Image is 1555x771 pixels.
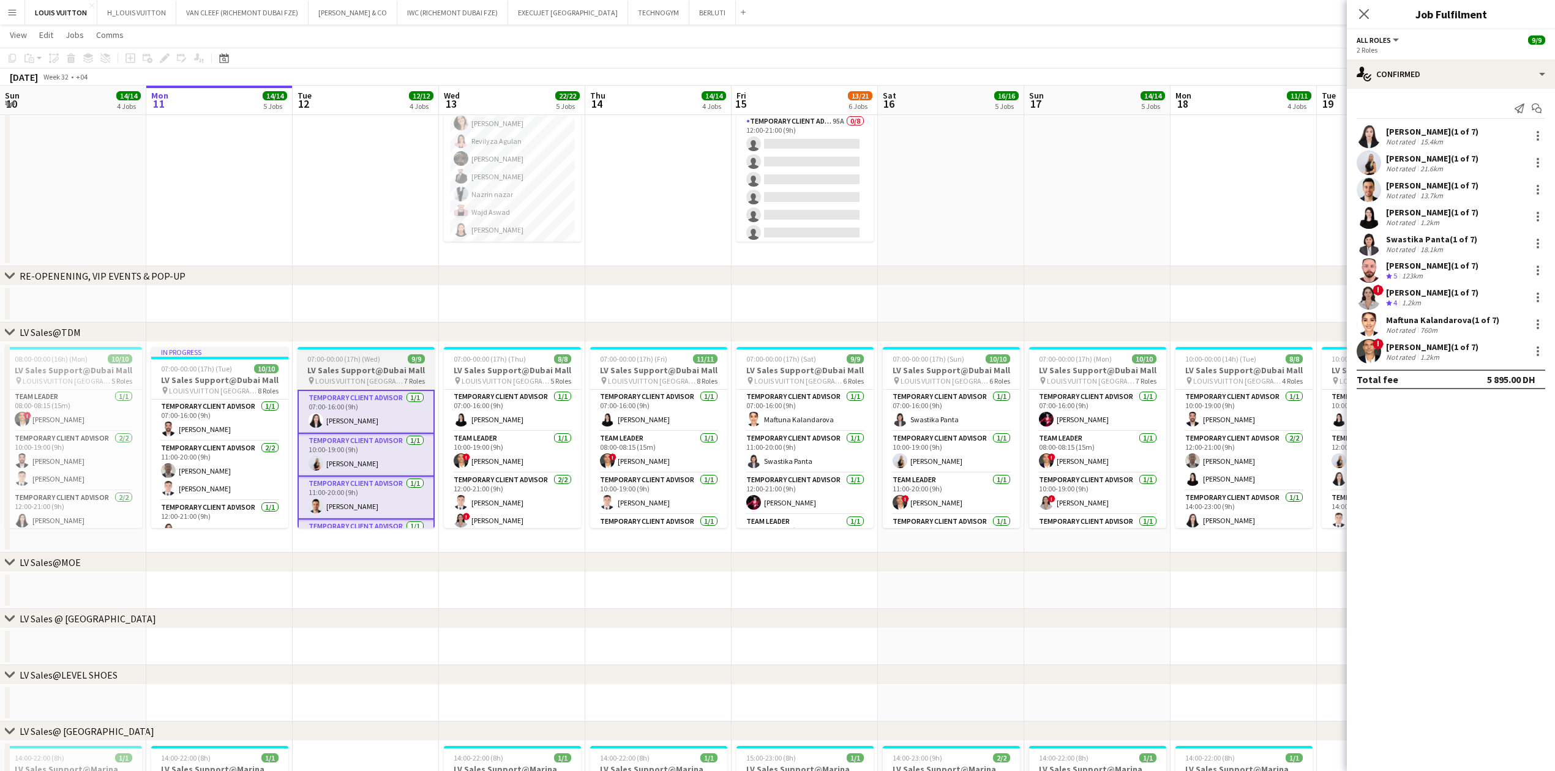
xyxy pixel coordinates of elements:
[883,90,896,101] span: Sat
[1048,495,1055,502] span: !
[444,390,581,431] app-card-role: Temporary Client Advisor1/107:00-16:00 (9h)[PERSON_NAME]
[20,270,185,282] div: RE-OPENENING, VIP EVENTS & POP-UP
[1357,35,1391,45] span: All roles
[442,97,460,111] span: 13
[1048,453,1055,461] span: !
[20,669,118,681] div: LV Sales@LEVEL SHOES
[590,390,727,431] app-card-role: Temporary Client Advisor1/107:00-16:00 (9h)[PERSON_NAME]
[61,27,89,43] a: Jobs
[1386,126,1478,137] div: [PERSON_NAME] (1 of 7)
[161,753,211,762] span: 14:00-22:00 (8h)
[1029,347,1166,528] app-job-card: 07:00-00:00 (17h) (Mon)10/10LV Sales Support@Dubai Mall LOUIS VUITTON [GEOGRAPHIC_DATA] - [GEOGRA...
[994,91,1019,100] span: 16/16
[554,753,571,762] span: 1/1
[1418,352,1442,362] div: 1.2km
[1386,191,1418,200] div: Not rated
[735,97,746,111] span: 15
[91,27,129,43] a: Comms
[454,354,526,363] span: 07:00-00:00 (17h) (Thu)
[1418,245,1445,254] div: 18.1km
[1287,91,1311,100] span: 11/11
[849,102,872,111] div: 6 Jobs
[410,102,433,111] div: 4 Jobs
[1393,298,1397,307] span: 4
[1340,376,1428,386] span: LOUIS VUITTON [GEOGRAPHIC_DATA] - [GEOGRAPHIC_DATA]
[66,29,84,40] span: Jobs
[151,347,288,528] app-job-card: In progress07:00-00:00 (17h) (Tue)10/10LV Sales Support@Dubai Mall LOUIS VUITTON [GEOGRAPHIC_DATA...
[590,347,727,528] app-job-card: 07:00-00:00 (17h) (Fri)11/11LV Sales Support@Dubai Mall LOUIS VUITTON [GEOGRAPHIC_DATA] - [GEOGRA...
[169,386,258,395] span: LOUIS VUITTON [GEOGRAPHIC_DATA] - [GEOGRAPHIC_DATA]
[628,1,689,24] button: TECHNOGYM
[1386,218,1418,227] div: Not rated
[117,102,140,111] div: 4 Jobs
[315,376,404,386] span: LOUIS VUITTON [GEOGRAPHIC_DATA] - [GEOGRAPHIC_DATA]
[883,347,1020,528] app-job-card: 07:00-00:00 (17h) (Sun)10/10LV Sales Support@Dubai Mall LOUIS VUITTON [GEOGRAPHIC_DATA] - [GEOGRA...
[1386,352,1418,362] div: Not rated
[736,61,874,242] div: 12:00-21:00 (9h)0/8Louis Vuitton in store support @[GEOGRAPHIC_DATA] Louis Vuitton [GEOGRAPHIC_DA...
[5,347,142,528] app-job-card: 08:00-00:00 (16h) (Mon)10/10LV Sales Support@Dubai Mall LOUIS VUITTON [GEOGRAPHIC_DATA] - [GEOGRA...
[746,354,816,363] span: 07:00-00:00 (17h) (Sat)
[736,515,874,556] app-card-role: Team Leader1/113:00-22:00 (9h)
[151,374,288,386] h3: LV Sales Support@Dubai Mall
[881,97,896,111] span: 16
[697,376,718,386] span: 8 Roles
[1386,315,1499,326] div: Maftuna Kalandarova (1 of 7)
[702,102,725,111] div: 4 Jobs
[1141,102,1164,111] div: 5 Jobs
[298,390,435,434] app-card-role: Temporary Client Advisor1/107:00-16:00 (9h)[PERSON_NAME]
[1322,347,1459,528] app-job-card: 10:00-00:00 (14h) (Wed)9/9LV Sales Support@Dubai Mall LOUIS VUITTON [GEOGRAPHIC_DATA] - [GEOGRAPH...
[10,29,27,40] span: View
[736,347,874,528] app-job-card: 07:00-00:00 (17h) (Sat)9/9LV Sales Support@Dubai Mall LOUIS VUITTON [GEOGRAPHIC_DATA] - [GEOGRAPH...
[5,90,20,101] span: Sun
[298,520,435,562] app-card-role: Temporary Client Advisor1/1
[1029,365,1166,376] h3: LV Sales Support@Dubai Mall
[10,71,38,83] div: [DATE]
[1322,90,1336,101] span: Tue
[1029,390,1166,431] app-card-role: Temporary Client Advisor1/107:00-16:00 (9h)[PERSON_NAME]
[893,354,964,363] span: 07:00-00:00 (17h) (Sun)
[463,513,470,520] span: !
[1141,91,1165,100] span: 14/14
[1193,376,1282,386] span: LOUIS VUITTON [GEOGRAPHIC_DATA] - [GEOGRAPHIC_DATA]
[702,91,726,100] span: 14/14
[901,376,989,386] span: LOUIS VUITTON [GEOGRAPHIC_DATA] - [GEOGRAPHIC_DATA]
[1322,390,1459,431] app-card-role: Temporary Client Advisor1/110:00-19:00 (9h)[PERSON_NAME]
[3,97,20,111] span: 10
[151,347,288,357] div: In progress
[986,354,1010,363] span: 10/10
[590,431,727,473] app-card-role: Team Leader1/108:00-08:15 (15m)![PERSON_NAME]
[23,376,111,386] span: LOUIS VUITTON [GEOGRAPHIC_DATA] - [GEOGRAPHIC_DATA]
[24,412,31,419] span: !
[96,29,124,40] span: Comms
[1386,234,1477,245] div: Swastika Panta (1 of 7)
[444,347,581,528] div: 07:00-00:00 (17h) (Thu)8/8LV Sales Support@Dubai Mall LOUIS VUITTON [GEOGRAPHIC_DATA] - [GEOGRAPH...
[883,390,1020,431] app-card-role: Temporary Client Advisor1/107:00-16:00 (9h)Swastika Panta
[298,477,435,520] app-card-role: Temporary Client Advisor1/111:00-20:00 (9h)[PERSON_NAME]
[149,97,168,111] span: 11
[1418,191,1445,200] div: 13.7km
[1386,326,1418,335] div: Not rated
[1332,354,1404,363] span: 10:00-00:00 (14h) (Wed)
[847,753,864,762] span: 1/1
[1029,473,1166,515] app-card-role: Temporary Client Advisor1/110:00-19:00 (9h)![PERSON_NAME]
[1418,218,1442,227] div: 1.2km
[508,1,628,24] button: EXECUJET [GEOGRAPHIC_DATA]
[1386,207,1478,218] div: [PERSON_NAME] (1 of 7)
[258,386,279,395] span: 8 Roles
[1287,102,1311,111] div: 4 Jobs
[1282,376,1303,386] span: 4 Roles
[263,102,287,111] div: 5 Jobs
[444,90,460,101] span: Wed
[1027,97,1044,111] span: 17
[590,473,727,515] app-card-role: Temporary Client Advisor1/110:00-19:00 (9h)[PERSON_NAME]
[1029,90,1044,101] span: Sun
[1386,180,1478,191] div: [PERSON_NAME] (1 of 7)
[444,365,581,376] h3: LV Sales Support@Dubai Mall
[736,473,874,515] app-card-role: Temporary Client Advisor1/112:00-21:00 (9h)[PERSON_NAME]
[600,354,667,363] span: 07:00-00:00 (17h) (Fri)
[20,725,154,737] div: LV Sales@ [GEOGRAPHIC_DATA]
[151,90,168,101] span: Mon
